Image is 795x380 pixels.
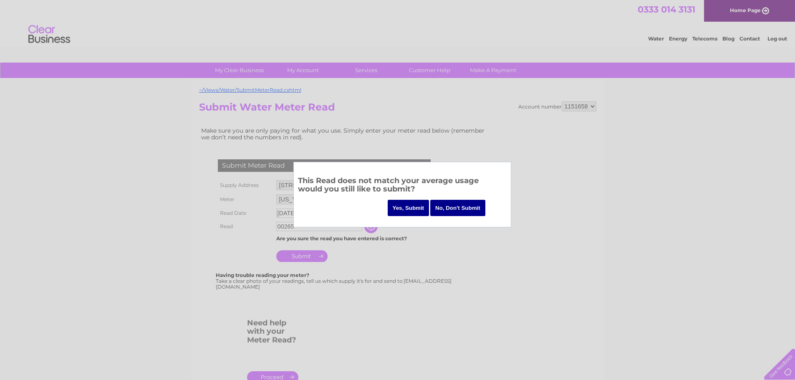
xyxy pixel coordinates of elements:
a: Log out [767,35,787,42]
a: Energy [669,35,687,42]
input: No, Don't Submit [430,200,485,216]
h3: This Read does not match your average usage would you still like to submit? [298,175,507,198]
a: Water [648,35,664,42]
a: Telecoms [692,35,717,42]
a: Blog [722,35,734,42]
a: 0333 014 3131 [638,4,695,15]
a: Contact [739,35,760,42]
div: Clear Business is a trading name of Verastar Limited (registered in [GEOGRAPHIC_DATA] No. 3667643... [201,5,595,40]
img: logo.png [28,22,71,47]
input: Yes, Submit [388,200,429,216]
